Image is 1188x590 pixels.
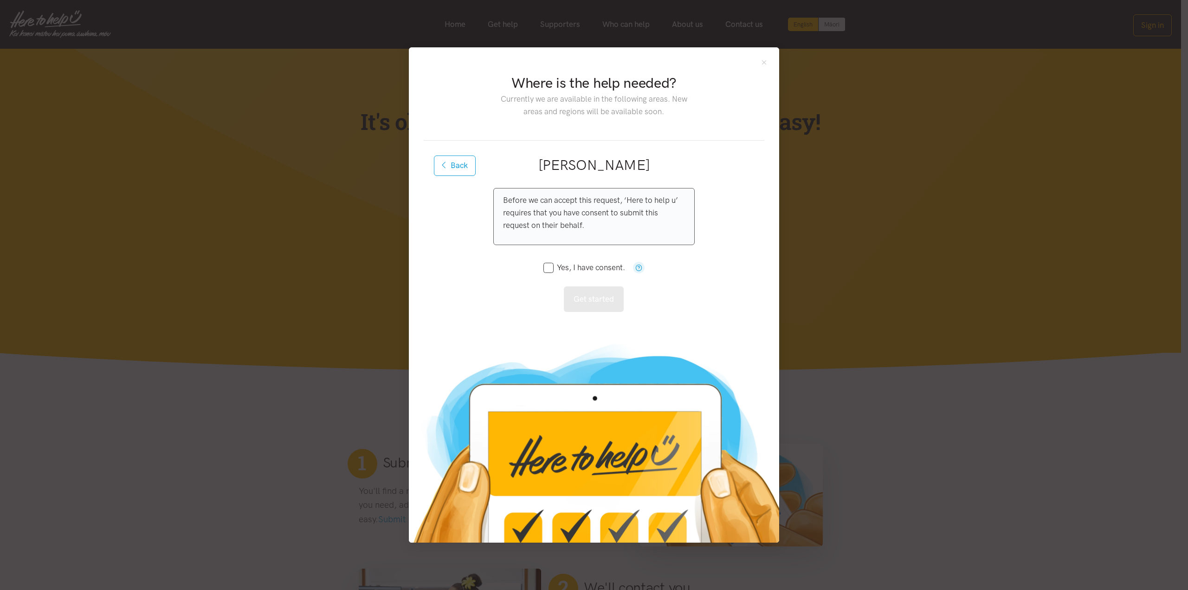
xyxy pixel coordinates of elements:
[503,194,684,232] p: Before we can accept this request, ‘Here to help u’ requires that you have consent to submit this...
[760,58,768,66] button: Close
[439,156,749,175] h2: [PERSON_NAME]
[434,156,476,176] button: Back
[543,264,625,272] label: Yes, I have consent.
[493,93,694,118] p: Currently we are available in the following areas. New areas and regions will be available soon.
[493,73,694,93] h2: Where is the help needed?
